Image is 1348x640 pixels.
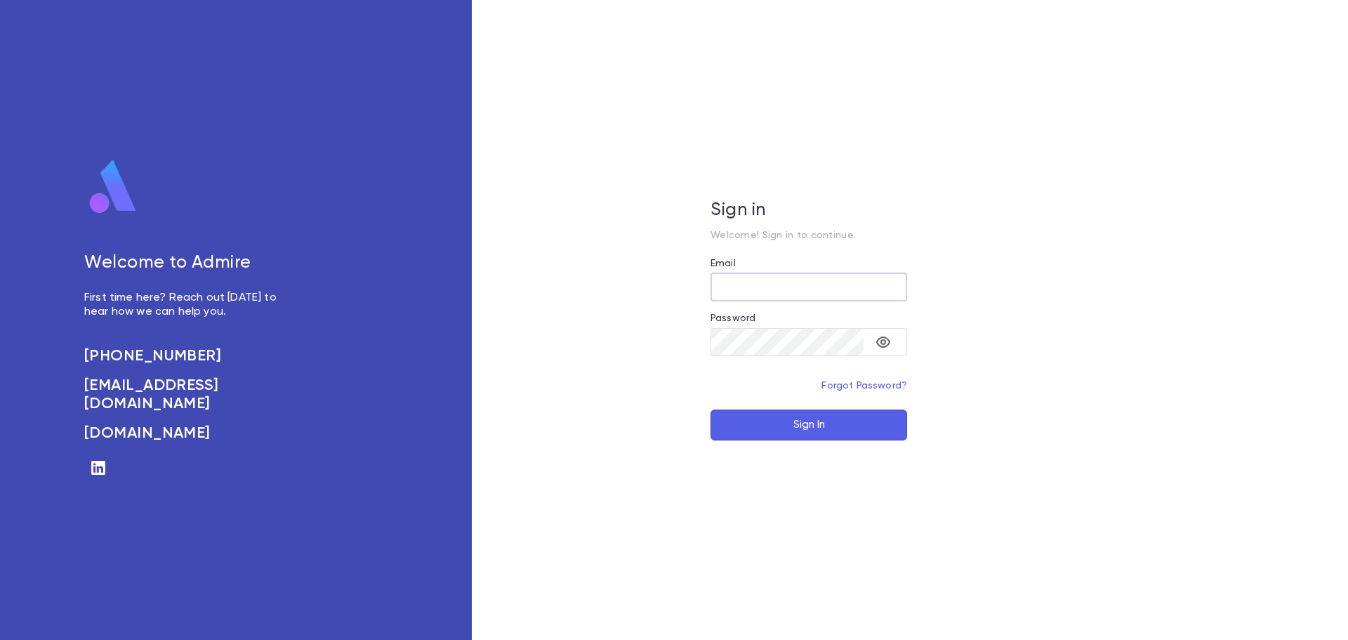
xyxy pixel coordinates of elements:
[84,291,292,319] p: First time here? Reach out [DATE] to hear how we can help you.
[711,230,907,241] p: Welcome! Sign in to continue.
[711,200,907,221] h5: Sign in
[84,424,292,443] a: [DOMAIN_NAME]
[84,253,292,274] h5: Welcome to Admire
[711,258,736,269] label: Email
[84,347,292,365] a: [PHONE_NUMBER]
[84,377,292,413] a: [EMAIL_ADDRESS][DOMAIN_NAME]
[869,328,897,356] button: toggle password visibility
[711,410,907,440] button: Sign In
[821,381,907,391] a: Forgot Password?
[711,313,755,324] label: Password
[84,159,142,215] img: logo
